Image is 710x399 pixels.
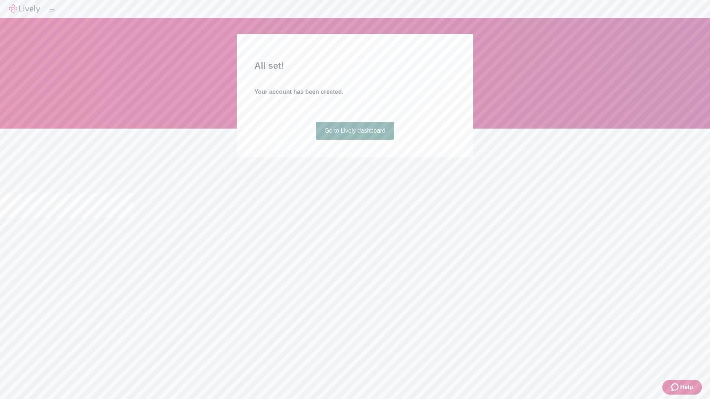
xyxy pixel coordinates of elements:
[316,122,395,140] a: Go to Lively dashboard
[671,383,680,392] svg: Zendesk support icon
[49,9,55,11] button: Log out
[662,380,702,395] button: Zendesk support iconHelp
[254,88,456,96] h4: Your account has been created.
[254,59,456,72] h2: All set!
[680,383,693,392] span: Help
[9,4,40,13] img: Lively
